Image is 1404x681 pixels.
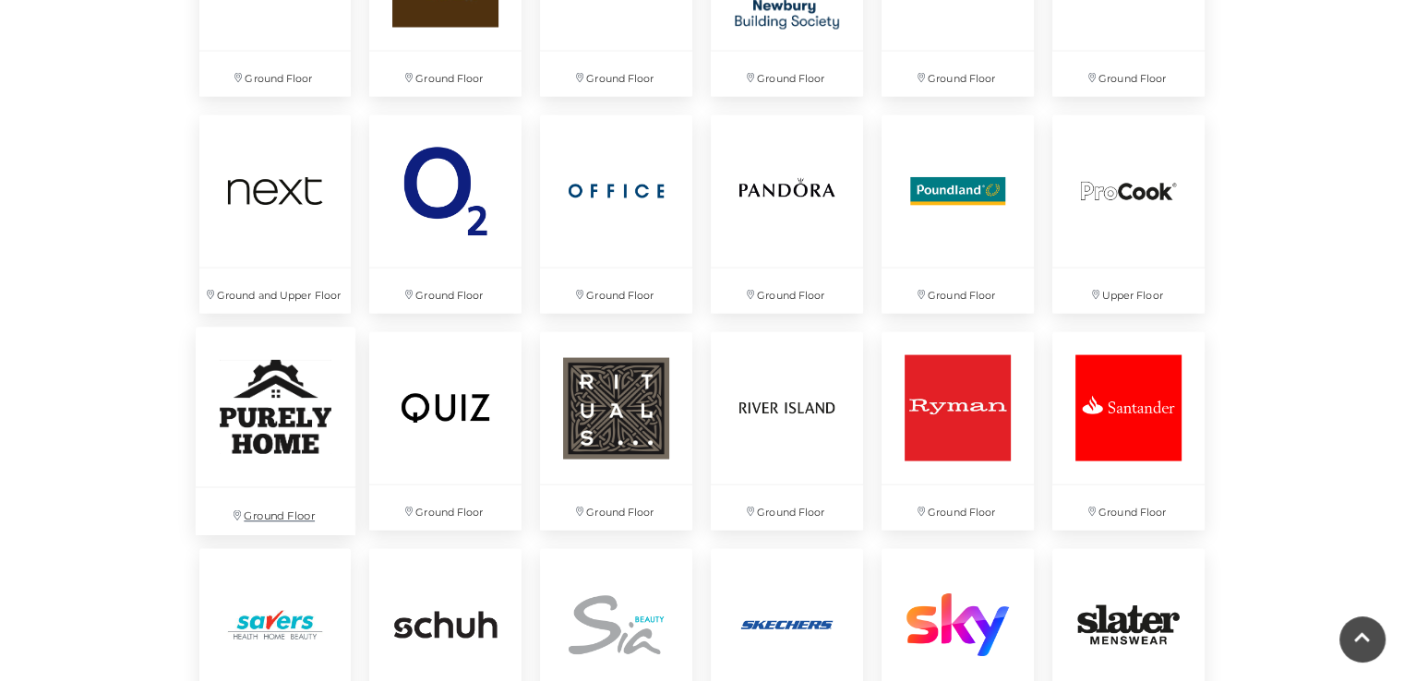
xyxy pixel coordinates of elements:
[882,485,1034,531] p: Ground Floor
[199,269,352,314] p: Ground and Upper Floor
[369,485,522,531] p: Ground Floor
[882,269,1034,314] p: Ground Floor
[195,328,354,487] img: Purley Home at Festival Place
[702,106,872,323] a: Ground Floor
[711,485,863,531] p: Ground Floor
[540,269,692,314] p: Ground Floor
[702,323,872,540] a: Ground Floor
[186,317,365,545] a: Purley Home at Festival Place Ground Floor
[531,323,702,540] a: Ground Floor
[360,106,531,323] a: Ground Floor
[540,485,692,531] p: Ground Floor
[1052,52,1205,97] p: Ground Floor
[195,488,354,535] p: Ground Floor
[711,52,863,97] p: Ground Floor
[1052,485,1205,531] p: Ground Floor
[199,52,352,97] p: Ground Floor
[190,106,361,323] a: Ground and Upper Floor
[882,52,1034,97] p: Ground Floor
[1043,106,1214,323] a: Upper Floor
[540,52,692,97] p: Ground Floor
[711,269,863,314] p: Ground Floor
[872,106,1043,323] a: Ground Floor
[531,106,702,323] a: Ground Floor
[1043,323,1214,540] a: Ground Floor
[360,323,531,540] a: Ground Floor
[1052,269,1205,314] p: Upper Floor
[369,52,522,97] p: Ground Floor
[872,323,1043,540] a: Ground Floor
[369,269,522,314] p: Ground Floor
